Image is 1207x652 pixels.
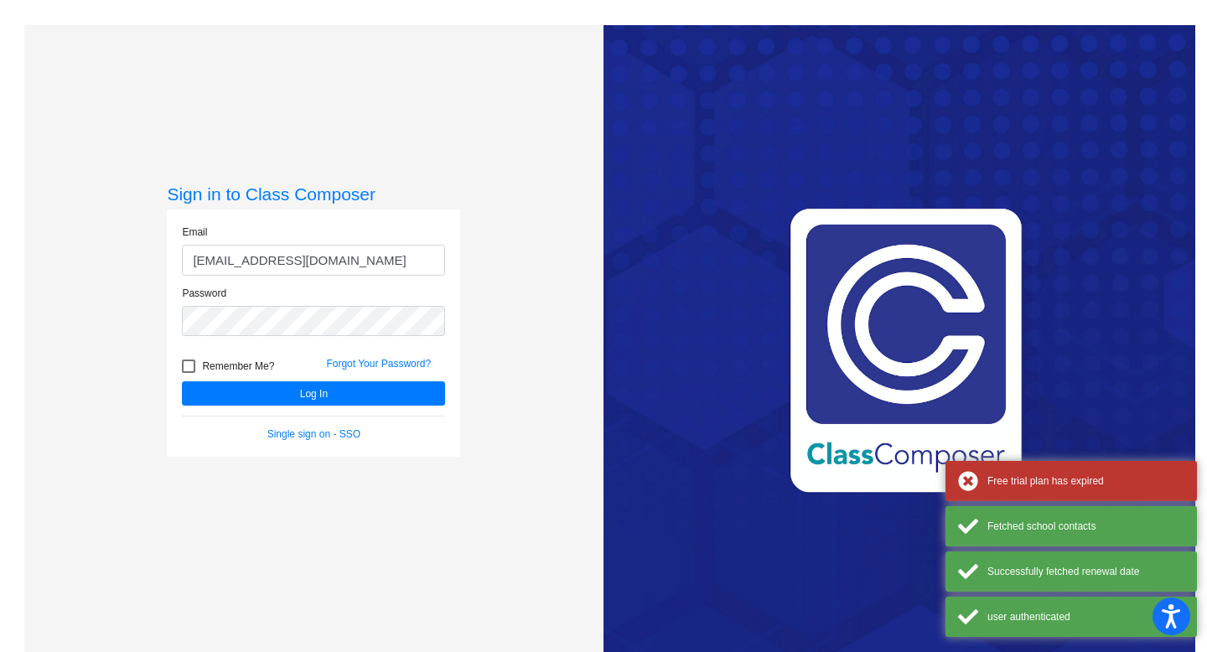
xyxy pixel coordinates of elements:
div: Fetched school contacts [987,519,1184,534]
label: Email [182,225,207,240]
h3: Sign in to Class Composer [167,184,460,204]
div: Free trial plan has expired [987,473,1184,489]
button: Log In [182,381,445,406]
label: Password [182,286,226,301]
a: Single sign on - SSO [267,428,360,440]
div: user authenticated [987,609,1184,624]
span: Remember Me? [202,356,274,376]
div: Successfully fetched renewal date [987,564,1184,579]
a: Forgot Your Password? [326,358,431,370]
